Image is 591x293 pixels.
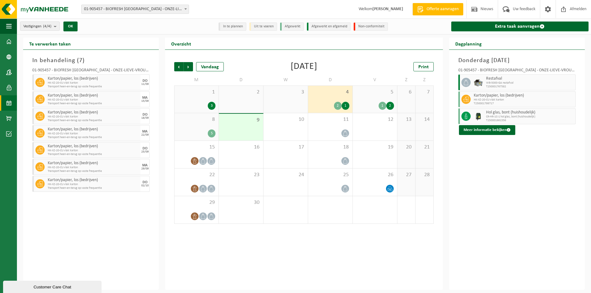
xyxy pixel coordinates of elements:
h2: Te verwerken taken [23,38,77,49]
span: 26 [356,172,394,178]
div: DO [143,147,147,150]
div: 3 [208,102,215,110]
span: 20 [400,144,412,151]
span: Restafval [486,76,574,81]
span: 10 [267,116,305,123]
span: 29 [178,199,215,206]
div: 01-905457 - BIOFRESH [GEOGRAPHIC_DATA] - ONZE-LIEVE-VROUW-WAVER [32,68,150,74]
span: 01-905457 - BIOFRESH BELGIUM - ONZE-LIEVE-VROUW-WAVER [81,5,189,14]
li: In te plannen [219,22,246,31]
div: 1 [379,102,386,110]
span: Vestigingen [23,22,51,31]
span: 11 [311,116,349,123]
td: Z [397,74,416,85]
span: Karton/papier, los (bedrijven) [48,110,139,115]
span: 19 [356,144,394,151]
span: Karton/papier, los (bedrijven) [48,144,139,149]
span: Karton/papier, los (bedrijven) [48,161,139,166]
span: 27 [400,172,412,178]
span: 5 [356,89,394,96]
img: WB-5000-GAL-GY-01 [474,78,483,87]
li: Afgewerkt [280,22,304,31]
span: 14 [419,116,430,123]
span: Offerte aanvragen [425,6,460,12]
span: Transport heen-en-terug op vaste frequentie [48,186,139,190]
span: 3 [267,89,305,96]
iframe: chat widget [3,279,103,293]
span: 9 [222,117,260,124]
div: 5 [208,129,215,137]
span: Transport heen-en-terug op vaste frequentie [48,136,139,139]
span: 12 [356,116,394,123]
span: 01-905457 - BIOFRESH BELGIUM - ONZE-LIEVE-VROUW-WAVER [82,5,189,14]
span: T250001661556 [486,119,574,122]
div: 18/09 [141,117,149,120]
button: OK [63,22,78,31]
div: 29/09 [141,167,149,170]
span: 25 [311,172,349,178]
span: 23 [222,172,260,178]
span: 30 [222,199,260,206]
button: Vestigingen(4/4) [20,22,60,31]
div: 2 [386,102,394,110]
span: Transport heen-en-terug op vaste frequentie [48,119,139,122]
div: 22/09 [141,133,149,137]
div: DO [143,79,147,83]
span: 16 [222,144,260,151]
li: Non-conformiteit [354,22,388,31]
td: V [353,74,397,85]
a: Extra taak aanvragen [451,22,589,31]
span: 18 [311,144,349,151]
li: Uit te voeren [249,22,277,31]
span: 8 [178,116,215,123]
span: Transport heen-en-terug op vaste frequentie [48,85,139,89]
h2: Dagplanning [449,38,488,49]
div: [DATE] [291,62,317,71]
span: HK-XZ-20-CU vlak karton [48,149,139,152]
span: 2 [222,89,260,96]
li: Afgewerkt en afgemeld [307,22,351,31]
span: 1 [178,89,215,96]
span: Karton/papier, los (bedrijven) [48,93,139,98]
span: 7 [79,57,82,64]
h3: Donderdag [DATE] [458,56,576,65]
count: (4/4) [43,24,51,28]
span: 17 [267,144,305,151]
span: HK-XZ-20-CU vlak karton [474,98,574,102]
a: Offerte aanvragen [412,3,463,15]
span: HK-XZ-20-CU vlak karton [48,183,139,186]
span: 22 [178,172,215,178]
span: 15 [178,144,215,151]
div: MA [142,164,147,167]
span: HK-XZ-20-CU vlak karton [48,81,139,85]
div: DO [143,113,147,117]
div: Vandaag [196,62,224,71]
td: D [308,74,353,85]
span: 13 [400,116,412,123]
span: Hol glas, bont (huishoudelijk) [486,110,574,115]
div: DO [143,180,147,184]
span: T250001767582 [486,85,574,89]
span: Karton/papier, los (bedrijven) [474,93,574,98]
td: Z [416,74,434,85]
td: D [219,74,263,85]
span: 28 [419,172,430,178]
span: Karton/papier, los (bedrijven) [48,178,139,183]
button: Meer informatie bekijken [459,125,515,135]
span: HK-XZ-20-CU vlak karton [48,98,139,102]
span: Transport heen-en-terug op vaste frequentie [48,169,139,173]
div: 11/09 [141,83,149,86]
div: 01-905457 - BIOFRESH [GEOGRAPHIC_DATA] - ONZE-LIEVE-VROUW-WAVER [458,68,576,74]
td: W [263,74,308,85]
span: 24 [267,172,305,178]
div: 1 [342,102,349,110]
span: Karton/papier, los (bedrijven) [48,76,139,81]
span: 4 [311,89,349,96]
span: Karton/papier, los (bedrijven) [48,127,139,132]
div: 02/10 [141,184,149,187]
span: Print [418,65,429,69]
div: MA [142,130,147,133]
h3: In behandeling ( ) [32,56,150,65]
span: 6 [400,89,412,96]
